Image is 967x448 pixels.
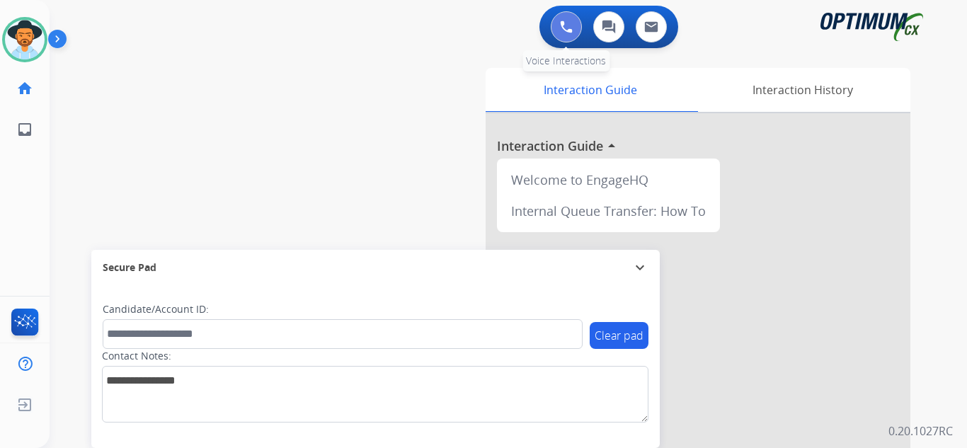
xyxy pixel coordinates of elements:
[486,68,694,112] div: Interaction Guide
[503,195,714,226] div: Internal Queue Transfer: How To
[103,260,156,275] span: Secure Pad
[503,164,714,195] div: Welcome to EngageHQ
[102,349,171,363] label: Contact Notes:
[590,322,648,349] button: Clear pad
[16,80,33,97] mat-icon: home
[5,20,45,59] img: avatar
[103,302,209,316] label: Candidate/Account ID:
[631,259,648,276] mat-icon: expand_more
[888,423,953,440] p: 0.20.1027RC
[16,121,33,138] mat-icon: inbox
[526,54,606,67] span: Voice Interactions
[694,68,910,112] div: Interaction History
